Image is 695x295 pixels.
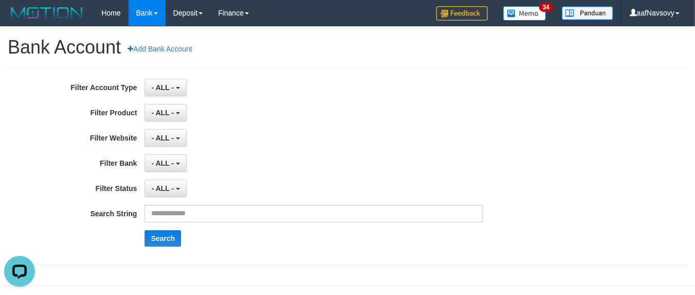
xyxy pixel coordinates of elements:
[436,6,488,21] img: Feedback.jpg
[145,180,186,197] button: - ALL -
[145,104,186,122] button: - ALL -
[145,154,186,172] button: - ALL -
[151,83,174,92] span: - ALL -
[4,4,35,35] button: Open LiveChat chat widget
[539,3,553,12] span: 34
[8,5,86,21] img: MOTION_logo.png
[8,37,687,58] h1: Bank Account
[503,6,546,21] img: Button%20Memo.svg
[151,109,174,117] span: - ALL -
[151,134,174,142] span: - ALL -
[151,159,174,167] span: - ALL -
[562,6,613,20] img: panduan.png
[145,230,181,247] button: Search
[151,184,174,193] span: - ALL -
[145,129,186,147] button: - ALL -
[121,40,199,58] a: Add Bank Account
[145,79,186,96] button: - ALL -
